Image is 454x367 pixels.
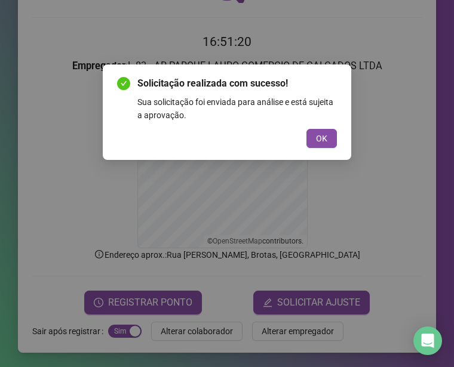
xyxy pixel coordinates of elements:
[413,326,442,355] div: Open Intercom Messenger
[306,129,337,148] button: OK
[137,76,337,91] span: Solicitação realizada com sucesso!
[316,132,327,145] span: OK
[117,77,130,90] span: check-circle
[137,95,337,122] div: Sua solicitação foi enviada para análise e está sujeita a aprovação.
